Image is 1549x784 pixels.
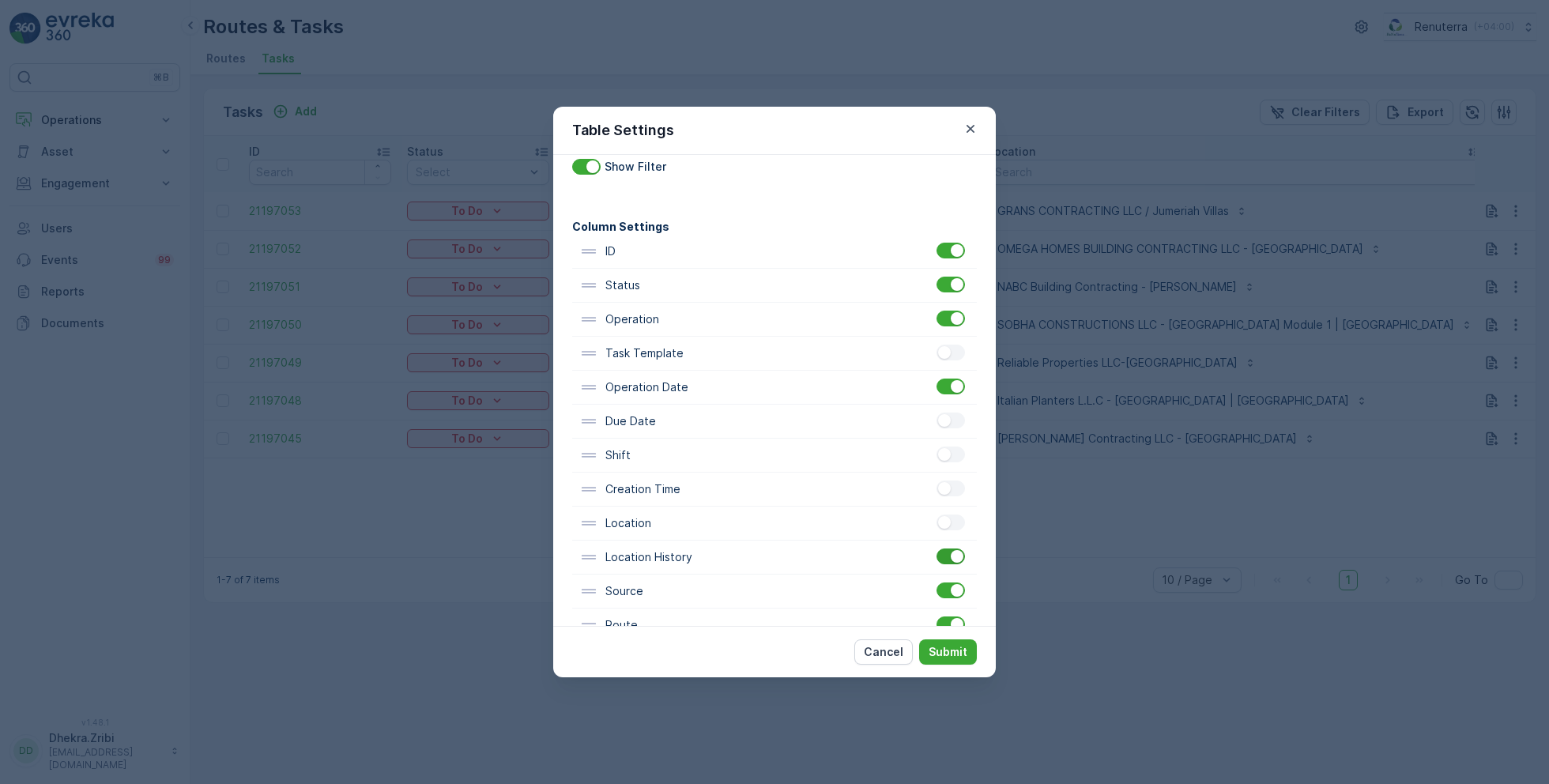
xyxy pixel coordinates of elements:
div: Due Date [572,405,977,439]
p: Operation [605,311,659,327]
p: Show Filter [605,159,666,175]
p: Due Date [605,413,656,429]
p: Status [605,277,640,293]
p: Route [605,617,638,633]
p: Cancel [864,644,903,660]
div: Location [572,507,977,541]
p: Task Template [605,345,684,361]
p: Operation Date [605,379,688,395]
p: Location [605,515,651,531]
p: Submit [929,644,967,660]
p: Location History [605,549,692,565]
div: Status [572,269,977,303]
h4: Column Settings [572,218,977,235]
div: Source [572,575,977,609]
p: Creation Time [605,481,680,497]
div: Operation Date [572,371,977,405]
div: Task Template [572,337,977,371]
p: Source [605,583,643,599]
div: Operation [572,303,977,337]
div: Creation Time [572,473,977,507]
button: Cancel [854,639,913,665]
p: Table Settings [572,119,674,141]
p: ID [605,243,616,259]
div: Shift [572,439,977,473]
p: Shift [605,447,631,463]
button: Submit [919,639,977,665]
div: ID [572,235,977,269]
div: Route [572,609,977,643]
div: Location History [572,541,977,575]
